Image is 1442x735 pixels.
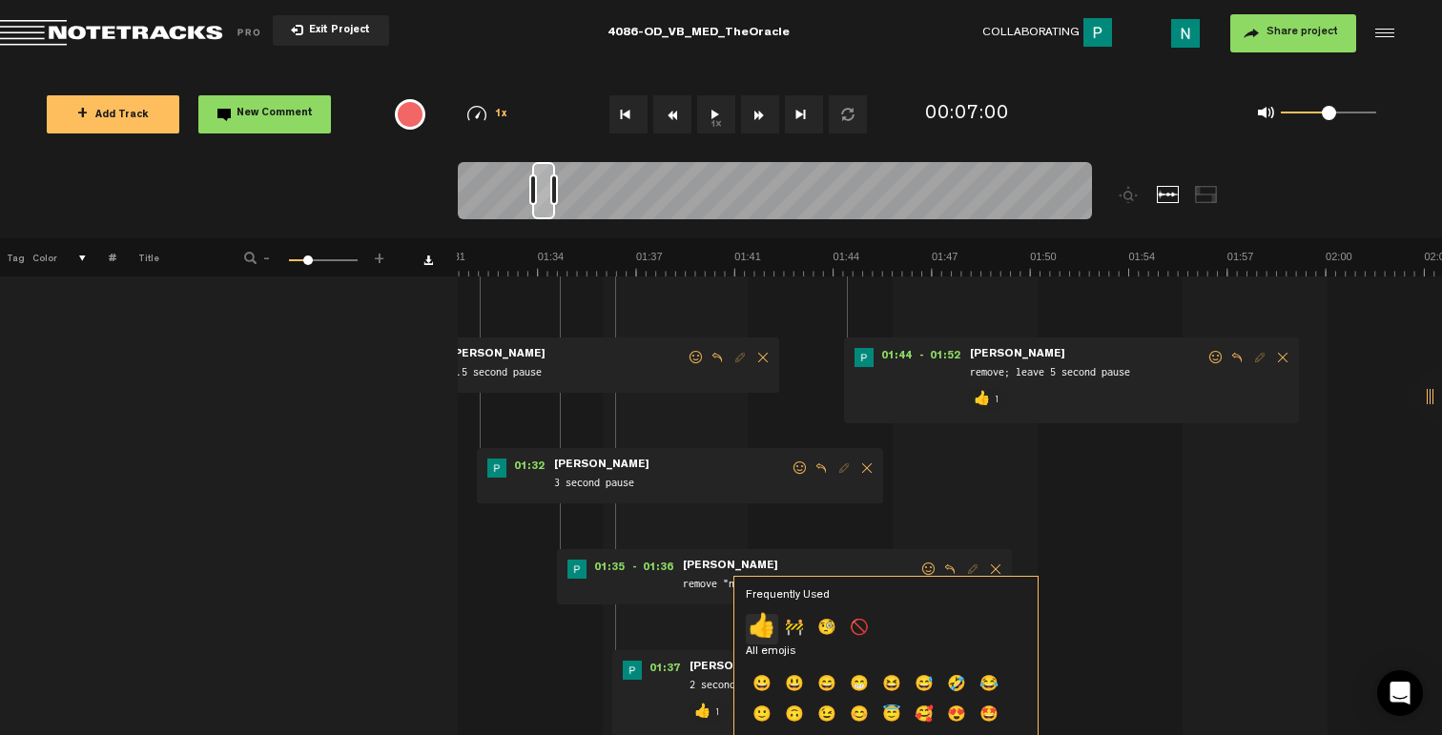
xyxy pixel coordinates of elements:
span: - [259,250,275,261]
span: 01:37 [642,661,688,680]
p: 😅 [908,670,940,701]
p: 1 [712,701,724,724]
span: remove; leave 5 second pause [968,363,1206,384]
div: 00:07:00 [925,101,1009,129]
p: 😁 [843,670,875,701]
span: 01:44 [874,348,919,367]
button: Rewind [653,95,691,133]
span: remove "naturally" [681,575,919,596]
p: 😃 [778,670,811,701]
p: 🤩 [973,701,1005,731]
th: Color [29,238,57,276]
span: Delete comment [855,461,878,475]
span: 01:32 [506,459,552,478]
span: [PERSON_NAME] [448,348,547,361]
p: 🧐 [811,614,843,644]
span: Edit comment [1248,351,1271,364]
p: 😀 [746,670,778,701]
p: 😉 [811,701,843,731]
p: 🚫 [843,614,875,644]
span: 1.5 second pause [448,363,687,384]
p: 🤣 [940,670,973,701]
span: Reply to comment [706,351,729,364]
p: 🥰 [908,701,940,731]
span: Edit comment [729,351,752,364]
div: Frequently Used [746,588,1026,604]
p: 🙂 [746,701,778,731]
img: ACg8ocK2_7AM7z2z6jSroFv8AAIBqvSsYiLxF7dFzk16-E4UVv09gA=s96-c [623,661,642,680]
button: Share project [1230,14,1356,52]
span: Delete comment [984,562,1007,576]
p: 1 [992,388,1003,411]
p: 👍 [693,701,712,724]
button: New Comment [198,95,331,133]
span: + [77,107,88,122]
div: Collaborating [982,18,1120,48]
span: - 01:52 [919,348,968,367]
div: Open Intercom Messenger [1377,670,1423,716]
button: 1x [697,95,735,133]
span: Edit comment [961,562,984,576]
img: ACg8ocK2_7AM7z2z6jSroFv8AAIBqvSsYiLxF7dFzk16-E4UVv09gA=s96-c [567,560,587,579]
div: {{ tooltip_message }} [395,99,425,130]
p: 😍 [940,701,973,731]
span: 1x [495,110,508,120]
span: [PERSON_NAME] [552,459,651,472]
span: New Comment [237,109,313,119]
button: Exit Project [273,15,389,46]
div: All emojis [746,644,1026,661]
img: ACg8ocK2_7AM7z2z6jSroFv8AAIBqvSsYiLxF7dFzk16-E4UVv09gA=s96-c [1083,18,1112,47]
p: 😊 [843,701,875,731]
th: Title [116,238,218,276]
span: 01:35 [587,560,632,579]
li: 🚧 [778,614,811,644]
p: 😄 [811,670,843,701]
span: Delete comment [1271,351,1294,364]
p: 👍 [746,614,778,644]
img: ACg8ocK2_7AM7z2z6jSroFv8AAIBqvSsYiLxF7dFzk16-E4UVv09gA=s96-c [487,459,506,478]
span: Reply to comment [1226,351,1248,364]
span: Add Track [77,111,149,121]
img: speedometer.svg [467,106,486,121]
button: Go to beginning [609,95,648,133]
span: Exit Project [303,26,370,36]
div: 1x [443,106,533,122]
button: Loop [829,95,867,133]
span: Reply to comment [938,562,961,576]
th: # [87,238,116,276]
span: Reply to comment [810,461,833,475]
a: Download comments [423,255,433,265]
p: 😇 [875,701,908,731]
button: +Add Track [47,95,179,133]
span: - 01:36 [632,560,681,579]
span: Edit comment [833,461,855,475]
span: + [372,250,387,261]
span: [PERSON_NAME] [681,560,780,573]
span: [PERSON_NAME] [688,661,787,674]
img: ACg8ocLu3IjZ0q4g3Sv-67rBggf13R-7caSq40_txJsJBEcwv2RmFg=s96-c [1171,19,1200,48]
span: 3 second pause [552,474,791,495]
span: [PERSON_NAME] [968,348,1067,361]
p: 😆 [875,670,908,701]
img: ACg8ocK2_7AM7z2z6jSroFv8AAIBqvSsYiLxF7dFzk16-E4UVv09gA=s96-c [855,348,874,367]
p: 🙃 [778,701,811,731]
p: 😂 [973,670,1005,701]
p: 👍 [973,388,992,411]
span: 2 second pause [688,676,926,697]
